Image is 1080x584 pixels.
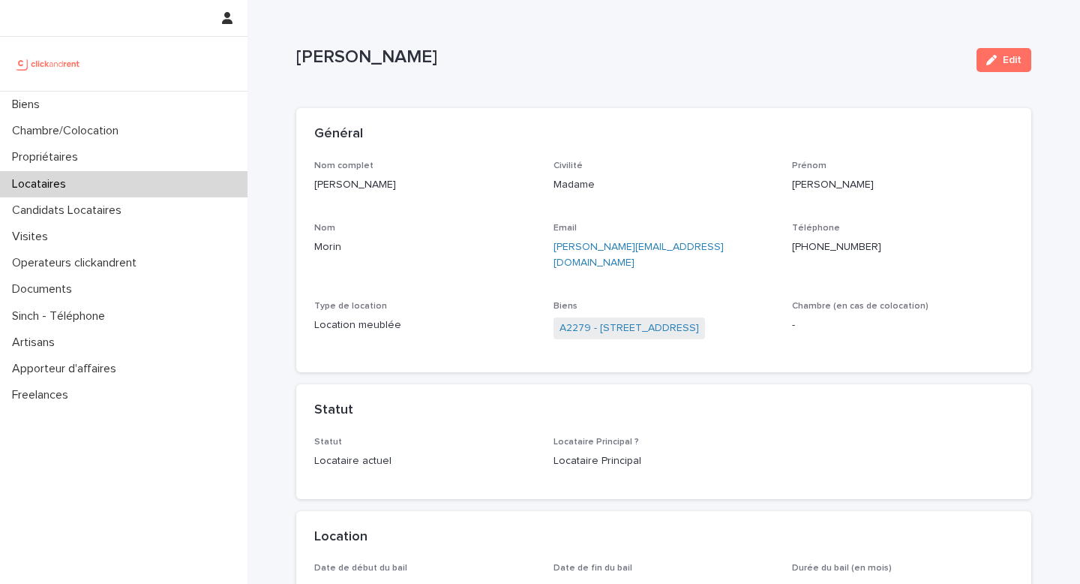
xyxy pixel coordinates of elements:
[553,224,577,233] span: Email
[553,302,577,311] span: Biens
[314,224,335,233] span: Nom
[314,453,535,469] p: Locataire actuel
[792,302,928,311] span: Chambre (en cas de colocation)
[792,177,1013,193] p: [PERSON_NAME]
[553,453,775,469] p: Locataire Principal
[6,124,130,138] p: Chambre/Colocation
[6,150,90,164] p: Propriétaires
[6,203,133,218] p: Candidats Locataires
[314,302,387,311] span: Type de location
[792,161,826,170] span: Prénom
[792,224,840,233] span: Téléphone
[6,309,117,324] p: Sinch - Téléphone
[314,161,373,170] span: Nom complet
[553,242,724,268] a: [PERSON_NAME][EMAIL_ADDRESS][DOMAIN_NAME]
[792,318,1013,333] p: -
[6,362,128,376] p: Apporteur d'affaires
[559,321,699,336] a: A2279 - [STREET_ADDRESS]
[314,564,407,573] span: Date de début du bail
[976,48,1031,72] button: Edit
[6,282,84,297] p: Documents
[792,239,1013,255] p: [PHONE_NUMBER]
[6,256,148,270] p: Operateurs clickandrent
[314,318,535,333] p: Location meublée
[314,239,535,255] p: Morin
[314,126,363,143] h2: Général
[314,402,353,419] h2: Statut
[6,98,52,112] p: Biens
[314,529,367,546] h2: Location
[553,161,583,170] span: Civilité
[6,388,80,402] p: Freelances
[314,438,342,447] span: Statut
[6,230,60,244] p: Visites
[792,564,892,573] span: Durée du bail (en mois)
[1003,55,1021,65] span: Edit
[6,177,78,191] p: Locataires
[296,47,964,68] p: [PERSON_NAME]
[553,564,632,573] span: Date de fin du bail
[314,177,535,193] p: [PERSON_NAME]
[12,49,85,79] img: UCB0brd3T0yccxBKYDjQ
[6,336,67,350] p: Artisans
[553,438,639,447] span: Locataire Principal ?
[553,177,775,193] p: Madame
